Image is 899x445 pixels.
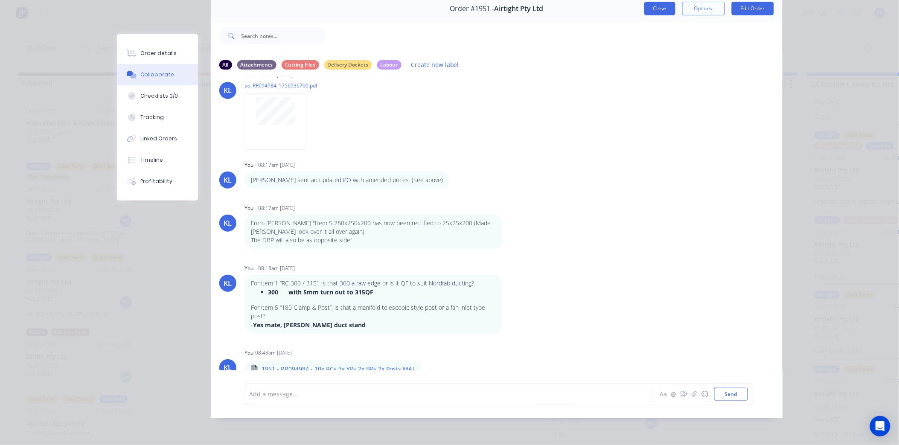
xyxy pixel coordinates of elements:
[140,113,164,121] div: Tracking
[256,161,295,169] div: - 08:17am [DATE]
[251,279,496,288] p: For item 1 “RC 300 / 315”, is that 300 a raw edge or is it QF to suit Nordfab ducting?
[224,363,232,373] div: KL
[253,321,366,329] strong: Yes mate, [PERSON_NAME] duct stand
[251,303,496,329] p: For item 5 “180 Clamp & Post”, is that a manifold telescopic style post or a fan inlet type post? -
[245,265,254,272] div: You
[494,5,543,13] span: Airtight Pty Ltd
[224,278,232,288] div: KL
[224,85,232,96] div: KL
[282,60,319,70] div: Cutting Files
[117,64,198,85] button: Collaborate
[714,388,748,401] button: Send
[262,365,415,373] p: 1951 - RR094984 - 10x RCs 3x YPs 2x BPs 2x Posts.MAJ
[256,204,295,212] div: - 08:17am [DATE]
[140,49,177,57] div: Order details
[117,107,198,128] button: Tracking
[140,177,172,185] div: Profitability
[251,176,443,184] p: [PERSON_NAME] sent an updated PO with amended prices. (See above)
[324,60,372,70] div: Delivery Dockets
[450,5,494,13] span: Order #1951 -
[140,135,177,143] div: Linked Orders
[241,27,326,44] input: Search notes...
[700,389,710,399] button: ☺
[117,85,198,107] button: Checklists 0/0
[268,288,374,296] strong: 300 with 5mm turn out to 315QF
[140,71,174,79] div: Collaborate
[256,265,295,272] div: - 08:18am [DATE]
[117,149,198,171] button: Timeline
[224,218,232,228] div: KL
[644,2,675,15] button: Close
[669,389,679,399] button: @
[117,43,198,64] button: Order details
[245,161,254,169] div: You
[256,349,292,357] div: 08:43am [DATE]
[117,171,198,192] button: Profitability
[224,175,232,185] div: KL
[140,92,178,100] div: Checklists 0/0
[682,2,725,15] button: Options
[245,349,254,357] div: You
[407,59,464,70] button: Create new label
[732,2,774,15] button: Edit Order
[140,156,163,164] div: Timeline
[659,389,669,399] button: Aa
[251,219,496,236] p: From [PERSON_NAME] "Item 5 280x250x200 has now been rectified to 25x25x200 (Made [PERSON_NAME] lo...
[245,82,318,89] p: po_RR094984_1756936700.pdf
[377,60,401,70] div: Labour
[237,60,276,70] div: Attachments
[219,60,232,70] div: All
[117,128,198,149] button: Linked Orders
[251,236,496,244] p: The DBP will also be as opposite side"
[245,204,254,212] div: You
[870,416,890,436] div: Open Intercom Messenger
